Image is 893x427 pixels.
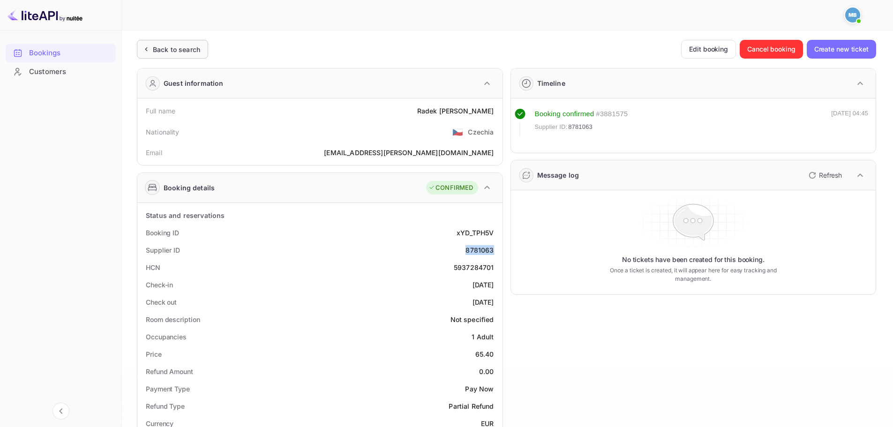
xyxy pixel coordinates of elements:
div: [EMAIL_ADDRESS][PERSON_NAME][DOMAIN_NAME] [324,148,494,157]
div: Refund Amount [146,367,193,376]
div: Price [146,349,162,359]
div: Bookings [29,48,111,59]
div: Pay Now [465,384,494,394]
div: Radek [PERSON_NAME] [417,106,494,116]
div: Timeline [537,78,565,88]
div: Booking confirmed [535,109,594,120]
div: HCN [146,262,160,272]
div: Room description [146,315,200,324]
div: # 3881575 [596,109,628,120]
div: Partial Refund [449,401,494,411]
div: Not specified [450,315,494,324]
div: 8781063 [465,245,494,255]
div: 1 Adult [472,332,494,342]
p: No tickets have been created for this booking. [622,255,765,264]
div: Email [146,148,162,157]
div: Bookings [6,44,116,62]
p: Once a ticket is created, it will appear here for easy tracking and management. [595,266,791,283]
a: Bookings [6,44,116,61]
div: Occupancies [146,332,187,342]
div: Supplier ID [146,245,180,255]
span: United States [452,123,463,140]
img: Mohcine Belkhir [845,7,860,22]
div: Status and reservations [146,210,225,220]
div: Guest information [164,78,224,88]
a: Customers [6,63,116,80]
img: LiteAPI logo [8,7,83,22]
div: Booking details [164,183,215,193]
div: Full name [146,106,175,116]
div: CONFIRMED [428,183,473,193]
div: Nationality [146,127,180,137]
div: 5937284701 [454,262,494,272]
span: 8781063 [568,122,593,132]
div: [DATE] [473,280,494,290]
div: 65.40 [475,349,494,359]
div: Booking ID [146,228,179,238]
button: Create new ticket [807,40,876,59]
div: xYD_TPH5V [457,228,494,238]
div: Payment Type [146,384,190,394]
div: Customers [29,67,111,77]
div: Refund Type [146,401,185,411]
div: [DATE] 04:45 [831,109,868,136]
button: Refresh [803,168,846,183]
span: Supplier ID: [535,122,568,132]
div: Check out [146,297,177,307]
div: Message log [537,170,579,180]
div: Czechia [468,127,494,137]
button: Cancel booking [740,40,803,59]
div: Check-in [146,280,173,290]
p: Refresh [819,170,842,180]
div: 0.00 [479,367,494,376]
button: Edit booking [681,40,736,59]
button: Collapse navigation [53,403,69,420]
div: [DATE] [473,297,494,307]
div: Customers [6,63,116,81]
div: Back to search [153,45,200,54]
